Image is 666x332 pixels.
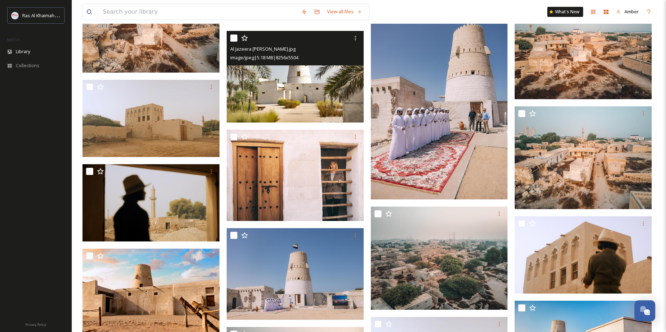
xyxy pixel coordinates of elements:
[7,37,20,42] span: MEDIA
[371,207,508,310] img: Al Hamra.jpg
[16,48,30,55] span: Library
[624,8,639,15] span: Amber
[82,249,219,332] img: Jazirah Al Hamra.jpg
[230,54,298,61] span: image/jpeg | 5.18 MB | 8256 x 5504
[613,5,642,19] a: Amber
[11,12,19,19] img: Logo_RAKTDA_RGB-01.png
[515,216,652,294] img: Al Hamra.jpg
[25,322,46,327] span: Privacy Policy
[16,62,39,69] span: Collections
[547,7,583,17] a: What's New
[22,12,124,19] span: Ras Al Khaimah Tourism Development Authority
[227,228,364,320] img: Al Jazeera Al Hamra .jpg
[230,46,296,52] span: Al Jazeera [PERSON_NAME].jpg
[82,164,219,241] img: Al Hamra.jpg
[227,129,364,221] img: Al Jazirah Al Hamra .jpg
[323,5,365,19] a: View all files
[227,31,364,123] img: Al Jazeera Al Hamra.jpg
[82,80,219,157] img: Al Hamra.jpg
[634,300,655,321] button: Open Chat
[515,106,652,209] img: Al Hamra.jpg
[99,4,298,20] input: Search your library
[25,320,46,328] a: Privacy Policy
